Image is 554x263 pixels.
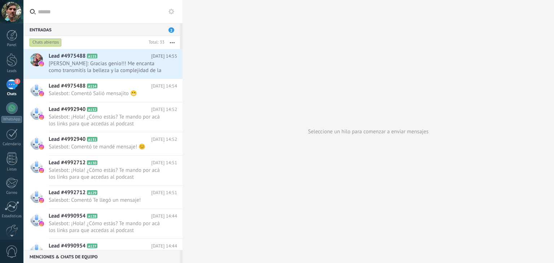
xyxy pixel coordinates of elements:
[49,60,163,74] span: [PERSON_NAME]: Gracias genio!!! Me encanta como transmitís la belleza y la complejidad de la astr...
[39,61,44,66] img: instagram.svg
[1,214,22,219] div: Estadísticas
[23,132,183,155] a: Lead #4992940 A131 [DATE] 14:52 Salesbot: Comentó te mandé mensaje! 😊
[49,143,163,150] span: Salesbot: Comentó te mandé mensaje! 😊
[87,190,97,195] span: A129
[49,136,85,143] span: Lead #4992940
[87,244,97,248] span: A127
[151,242,177,250] span: [DATE] 14:44
[23,156,183,185] a: Lead #4992712 A130 [DATE] 14:51 Salesbot: ¡Hola! ¿Cómo estás? Te mando por acá los links para que...
[23,209,183,239] a: Lead #4990954 A128 [DATE] 14:44 Salesbot: ¡Hola! ¿Cómo estás? Te mando por acá los links para que...
[49,83,85,90] span: Lead #4975488
[49,242,85,250] span: Lead #4990954
[1,167,22,172] div: Listas
[151,83,177,90] span: [DATE] 14:54
[49,106,85,113] span: Lead #4992940
[49,159,85,166] span: Lead #4992712
[1,43,22,48] div: Panel
[1,92,22,97] div: Chats
[30,38,62,47] div: Chats abiertos
[1,191,22,195] div: Correo
[151,106,177,113] span: [DATE] 14:52
[49,197,163,204] span: Salesbot: Comentó Te llegó un mensaje!
[49,220,163,234] span: Salesbot: ¡Hola! ¿Cómo estás? Te mando por acá los links para que accedas al podcast
[87,160,97,165] span: A130
[23,49,183,79] a: Lead #4975488 A115 [DATE] 14:55 [PERSON_NAME]: Gracias genio!!! Me encanta como transmitís la bel...
[49,189,85,196] span: Lead #4992712
[1,69,22,73] div: Leads
[49,53,85,60] span: Lead #4975488
[87,137,97,142] span: A131
[1,116,22,123] div: WhatsApp
[14,79,20,84] span: 2
[87,214,97,218] span: A128
[151,213,177,220] span: [DATE] 14:44
[87,107,97,112] span: A132
[23,79,183,102] a: Lead #4975488 A114 [DATE] 14:54 Salesbot: Comentó Salió mensajito 😁
[87,84,97,88] span: A114
[39,198,44,203] img: instagram.svg
[151,53,177,60] span: [DATE] 14:55
[87,54,97,58] span: A115
[1,142,22,147] div: Calendario
[23,239,183,262] a: Lead #4990954 A127 [DATE] 14:44
[23,23,180,36] div: Entradas
[39,91,44,96] img: instagram.svg
[39,144,44,150] img: instagram.svg
[151,159,177,166] span: [DATE] 14:51
[49,90,163,97] span: Salesbot: Comentó Salió mensajito 😁
[23,102,183,132] a: Lead #4992940 A132 [DATE] 14:52 Salesbot: ¡Hola! ¿Cómo estás? Te mando por acá los links para que...
[49,113,163,127] span: Salesbot: ¡Hola! ¿Cómo estás? Te mando por acá los links para que accedas al podcast
[39,168,44,173] img: instagram.svg
[39,115,44,120] img: instagram.svg
[146,39,164,46] div: Total: 33
[168,27,174,33] span: 2
[39,221,44,226] img: instagram.svg
[49,167,163,180] span: Salesbot: ¡Hola! ¿Cómo estás? Te mando por acá los links para que accedas al podcast
[151,136,177,143] span: [DATE] 14:52
[23,250,180,263] div: Menciones & Chats de equipo
[23,186,183,209] a: Lead #4992712 A129 [DATE] 14:51 Salesbot: Comentó Te llegó un mensaje!
[49,213,85,220] span: Lead #4990954
[151,189,177,196] span: [DATE] 14:51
